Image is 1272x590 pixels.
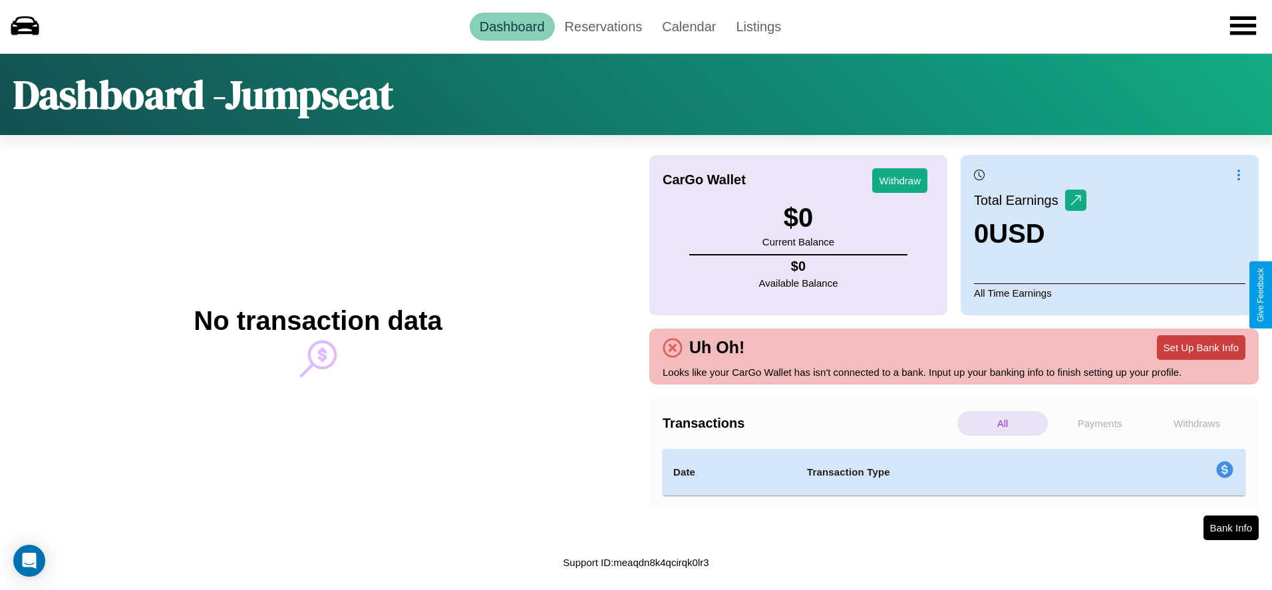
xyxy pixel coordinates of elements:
a: Dashboard [470,13,555,41]
button: Withdraw [872,168,927,193]
button: Bank Info [1203,516,1259,540]
div: Give Feedback [1256,268,1265,322]
p: All [957,411,1048,436]
p: Looks like your CarGo Wallet has isn't connected to a bank. Input up your banking info to finish ... [663,363,1245,381]
p: Withdraws [1152,411,1242,436]
a: Reservations [555,13,653,41]
div: Open Intercom Messenger [13,545,45,577]
table: simple table [663,449,1245,496]
button: Set Up Bank Info [1157,335,1245,360]
a: Listings [726,13,791,41]
p: Total Earnings [974,188,1065,212]
a: Calendar [652,13,726,41]
h4: CarGo Wallet [663,172,746,188]
h4: Transactions [663,416,954,431]
h1: Dashboard - Jumpseat [13,67,394,122]
h3: $ 0 [762,203,834,233]
h4: Uh Oh! [683,338,751,357]
p: Current Balance [762,233,834,251]
p: All Time Earnings [974,283,1245,302]
h4: Date [673,464,786,480]
p: Payments [1054,411,1145,436]
h4: $ 0 [759,259,838,274]
h4: Transaction Type [807,464,1108,480]
p: Support ID: meaqdn8k4qcirqk0lr3 [563,553,709,571]
p: Available Balance [759,274,838,292]
h2: No transaction data [194,306,442,336]
h3: 0 USD [974,219,1086,249]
